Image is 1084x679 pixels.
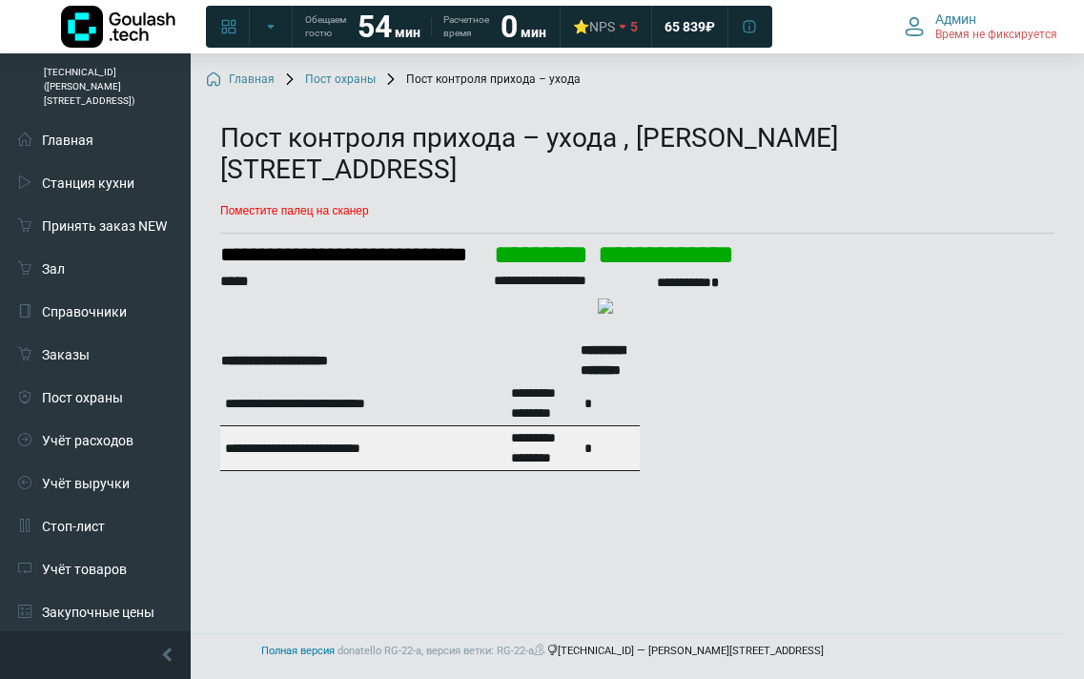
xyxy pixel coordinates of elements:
[220,122,1054,186] h1: Пост контроля прихода – ухода , [PERSON_NAME][STREET_ADDRESS]
[501,9,518,45] strong: 0
[282,72,376,88] a: Пост охраны
[573,18,615,35] div: ⭐
[220,204,1054,217] p: Поместите палец на сканер
[653,10,726,44] a: 65 839 ₽
[665,18,706,35] span: 65 839
[61,6,175,48] img: Логотип компании Goulash.tech
[358,9,392,45] strong: 54
[294,10,558,44] a: Обещаем гостю 54 мин Расчетное время 0 мин
[206,72,275,88] a: Главная
[706,18,715,35] span: ₽
[305,13,346,40] span: Обещаем гостю
[443,13,489,40] span: Расчетное время
[935,28,1057,43] span: Время не фиксируется
[19,633,1065,669] footer: [TECHNICAL_ID] — [PERSON_NAME][STREET_ADDRESS]
[261,645,335,657] a: Полная версия
[562,10,649,44] a: ⭐NPS 5
[521,25,546,40] span: мин
[337,645,547,657] span: donatello RG-22-a, версия ветки: RG-22-a
[630,18,638,35] span: 5
[383,72,581,88] span: Пост контроля прихода – ухода
[935,10,976,28] span: Админ
[395,25,420,40] span: мин
[589,19,615,34] span: NPS
[893,7,1069,47] button: Админ Время не фиксируется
